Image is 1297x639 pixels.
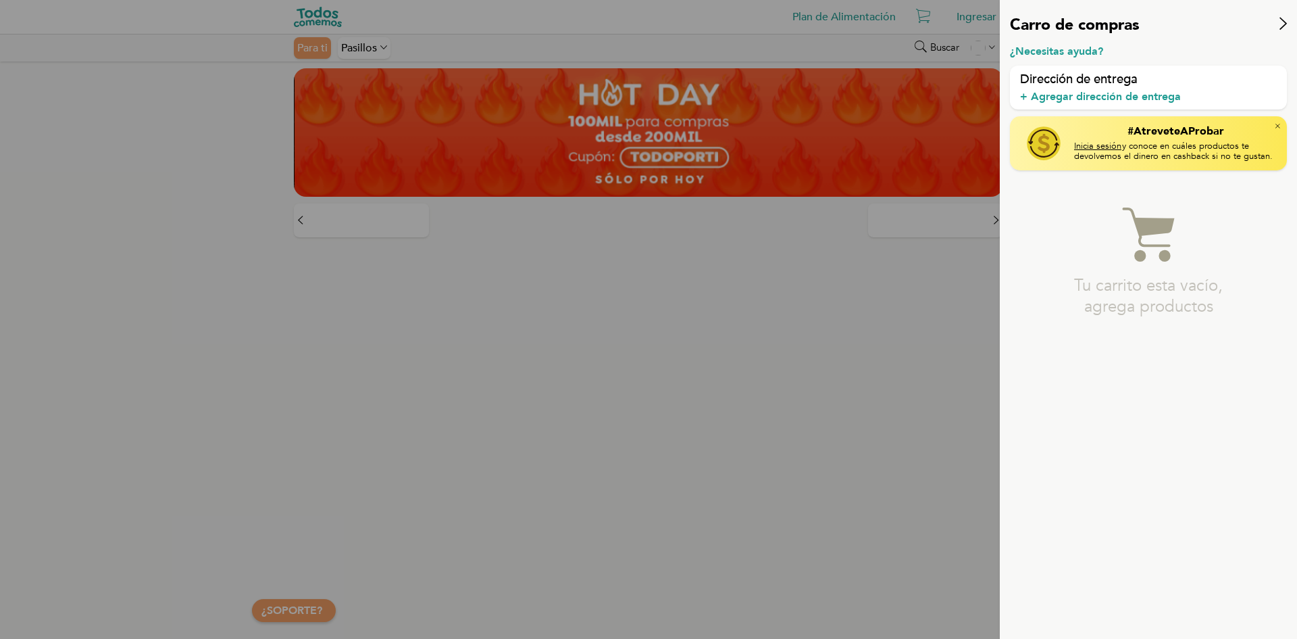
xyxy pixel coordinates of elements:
[1074,141,1277,162] div: y conoce en cuáles productos te devolvemos el dinero en cashback si no te gustan.
[1010,44,1103,59] a: ¿Necesitas ayuda?
[1010,16,1140,34] h2: Carro de compras
[1127,124,1224,139] b: #AtreveteAProbar
[1020,72,1277,87] h3: Dirección de entrega
[1074,275,1223,317] p: Tu carrito esta vacío, agrega productos
[1020,91,1277,103] div: + Agregar dirección de entrega
[1074,140,1121,152] span: Inicia sesión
